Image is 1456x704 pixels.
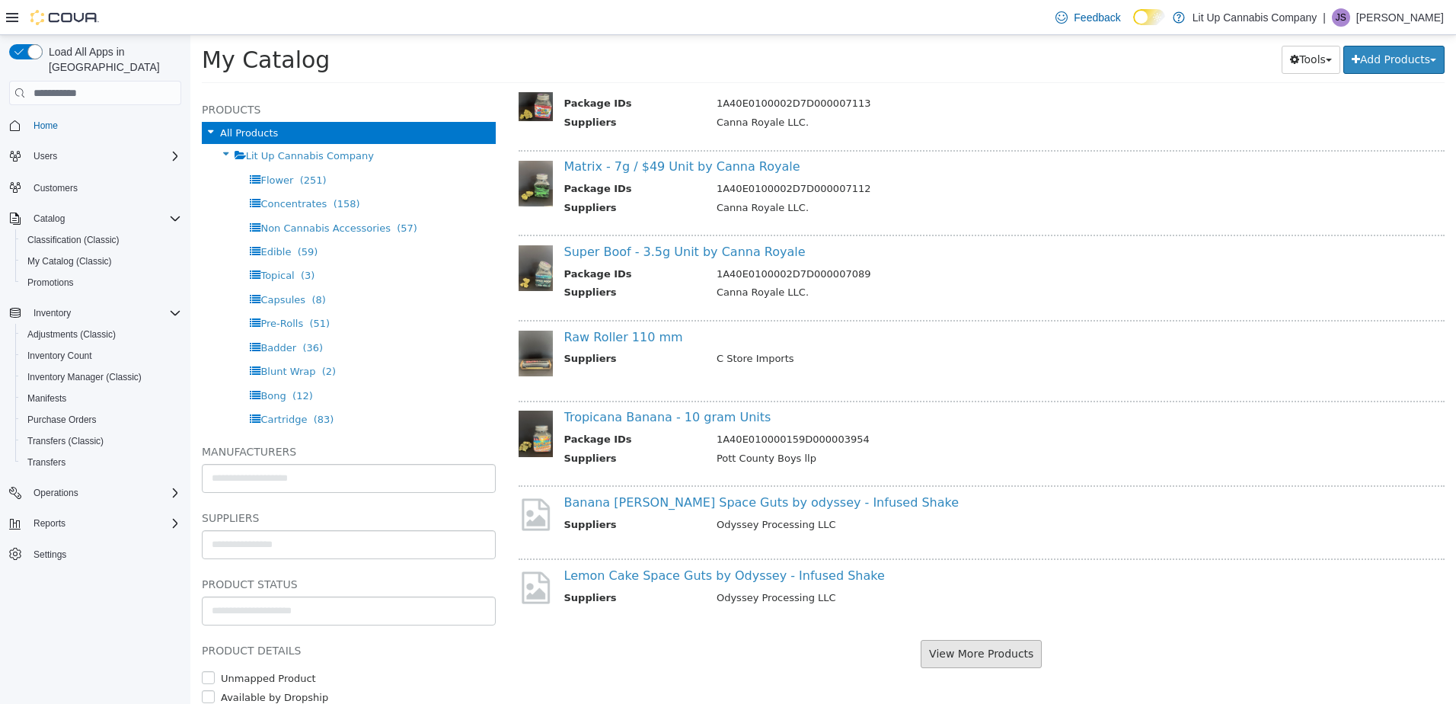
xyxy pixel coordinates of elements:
button: Purchase Orders [15,409,187,430]
td: Odyssey Processing LLC [515,555,1221,574]
span: Capsules [70,259,115,270]
img: 150 [328,296,362,341]
span: Home [27,116,181,135]
button: View More Products [730,605,851,633]
button: Home [3,114,187,136]
button: Reports [3,513,187,534]
th: Suppliers [374,482,515,501]
span: Load All Apps in [GEOGRAPHIC_DATA] [43,44,181,75]
button: Transfers [15,452,187,473]
a: Inventory Manager (Classic) [21,368,148,386]
span: Edible [70,211,101,222]
span: (2) [132,331,145,342]
a: Classification (Classic) [21,231,126,249]
td: 1A40E010000159D000003954 [515,397,1221,416]
img: missing-image.png [328,534,362,571]
button: Transfers (Classic) [15,430,187,452]
button: Classification (Classic) [15,229,187,251]
span: Purchase Orders [27,414,97,426]
img: 150 [328,210,362,256]
th: Suppliers [374,250,515,269]
span: Catalog [27,210,181,228]
span: Settings [34,549,66,561]
a: Transfers (Classic) [21,432,110,450]
h5: Product Details [11,606,305,625]
span: Pre-Rolls [70,283,113,294]
span: Flower [70,139,103,151]
span: Lit Up Cannabis Company [56,115,184,126]
a: Adjustments (Classic) [21,325,122,344]
a: Lemon Cake Space Guts by Odyssey - Infused Shake [374,533,694,548]
th: Package IDs [374,146,515,165]
a: Matrix - 7g / $49 Unit by Canna Royale [374,124,610,139]
a: My Catalog (Classic) [21,252,118,270]
span: (51) [119,283,139,294]
a: Transfers [21,453,72,472]
span: Topical [70,235,104,246]
span: Inventory Manager (Classic) [27,371,142,383]
a: Home [27,117,64,135]
span: Classification (Classic) [21,231,181,249]
span: Transfers [21,453,181,472]
a: Settings [27,546,72,564]
button: Operations [27,484,85,502]
span: Adjustments (Classic) [27,328,116,341]
span: (3) [110,235,124,246]
h5: Suppliers [11,474,305,492]
img: missing-image.png [328,461,362,498]
td: 1A40E0100002D7D000007112 [515,146,1221,165]
a: Manifests [21,389,72,408]
h5: Product Status [11,540,305,558]
button: Settings [3,543,187,565]
span: Home [34,120,58,132]
span: Concentrates [70,163,136,174]
span: Dark Mode [1133,25,1134,26]
button: My Catalog (Classic) [15,251,187,272]
span: (36) [112,307,133,318]
a: Promotions [21,274,80,292]
button: Catalog [27,210,71,228]
p: Lit Up Cannabis Company [1193,8,1317,27]
label: Available by Dropship [27,655,138,670]
button: Customers [3,176,187,198]
span: Cartridge [70,379,117,390]
th: Package IDs [374,397,515,416]
span: Promotions [27,277,74,289]
span: Users [34,150,57,162]
span: My Catalog [11,11,139,38]
a: Super Boof - 3.5g Unit by Canna Royale [374,210,615,224]
span: Inventory Count [27,350,92,362]
a: Tropicana Banana - 10 gram Units [374,375,581,389]
button: Inventory Manager (Classic) [15,366,187,388]
img: 150 [328,126,362,171]
button: Adjustments (Classic) [15,324,187,345]
button: Inventory [27,304,77,322]
span: JS [1336,8,1346,27]
button: Users [27,147,63,165]
span: (57) [206,187,227,199]
button: Manifests [15,388,187,409]
button: Inventory Count [15,345,187,366]
span: Transfers (Classic) [21,432,181,450]
span: Inventory [27,304,181,322]
img: Cova [30,10,99,25]
a: Banana [PERSON_NAME] Space Guts by odyssey - Infused Shake [374,460,769,475]
button: Reports [27,514,72,533]
p: | [1323,8,1326,27]
span: Bong [70,355,95,366]
th: Suppliers [374,165,515,184]
span: Badder [70,307,106,318]
span: Manifests [27,392,66,405]
span: My Catalog (Classic) [21,252,181,270]
td: C Store Imports [515,316,1221,335]
h5: Products [11,66,305,84]
span: Inventory [34,307,71,319]
th: Suppliers [374,80,515,99]
th: Package IDs [374,232,515,251]
button: Catalog [3,208,187,229]
td: Canna Royale LLC. [515,80,1221,99]
button: Users [3,146,187,167]
span: (59) [107,211,128,222]
span: Catalog [34,213,65,225]
span: Inventory Count [21,347,181,365]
